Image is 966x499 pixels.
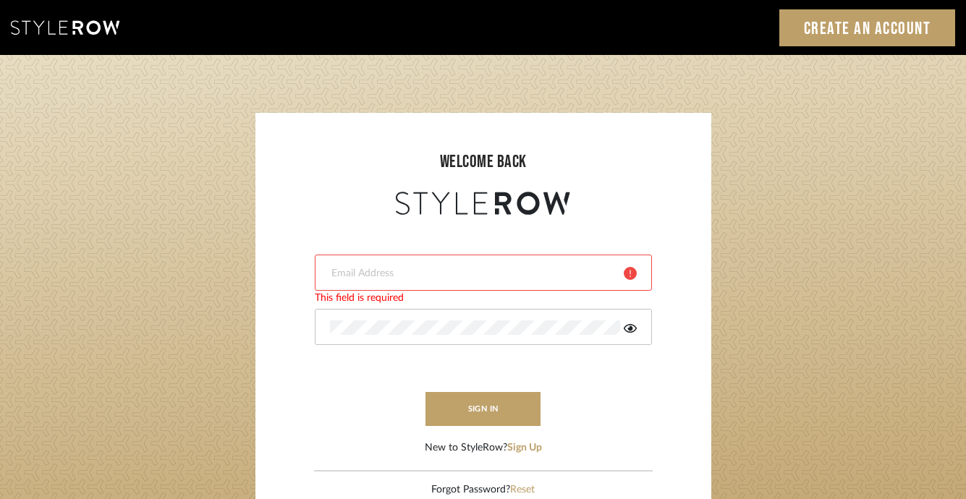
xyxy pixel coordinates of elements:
[315,291,652,306] div: This field is required
[425,440,542,456] div: New to StyleRow?
[510,482,535,498] button: Reset
[335,482,631,498] div: Forgot Password?
[330,266,613,281] input: Email Address
[779,9,956,46] a: Create an Account
[425,392,541,426] button: sign in
[507,440,542,456] button: Sign Up
[270,149,697,175] div: welcome back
